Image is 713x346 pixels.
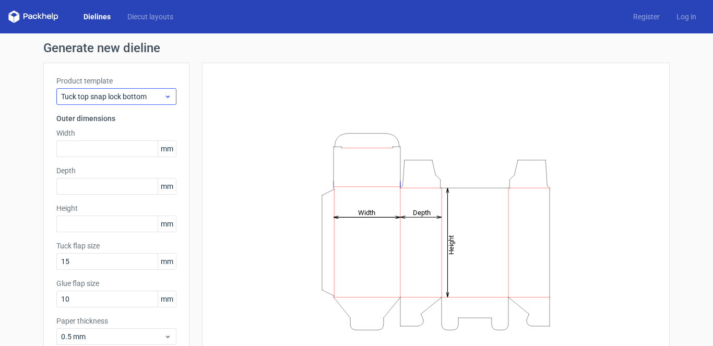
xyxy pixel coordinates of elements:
[56,113,176,124] h3: Outer dimensions
[119,11,182,22] a: Diecut layouts
[56,203,176,213] label: Height
[43,42,670,54] h1: Generate new dieline
[158,291,176,307] span: mm
[56,165,176,176] label: Depth
[158,216,176,232] span: mm
[61,331,164,342] span: 0.5 mm
[61,91,164,102] span: Tuck top snap lock bottom
[158,178,176,194] span: mm
[75,11,119,22] a: Dielines
[56,316,176,326] label: Paper thickness
[668,11,705,22] a: Log in
[158,141,176,157] span: mm
[56,128,176,138] label: Width
[158,254,176,269] span: mm
[625,11,668,22] a: Register
[56,76,176,86] label: Product template
[56,241,176,251] label: Tuck flap size
[56,278,176,289] label: Glue flap size
[413,208,431,216] tspan: Depth
[358,208,375,216] tspan: Width
[447,235,455,254] tspan: Height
